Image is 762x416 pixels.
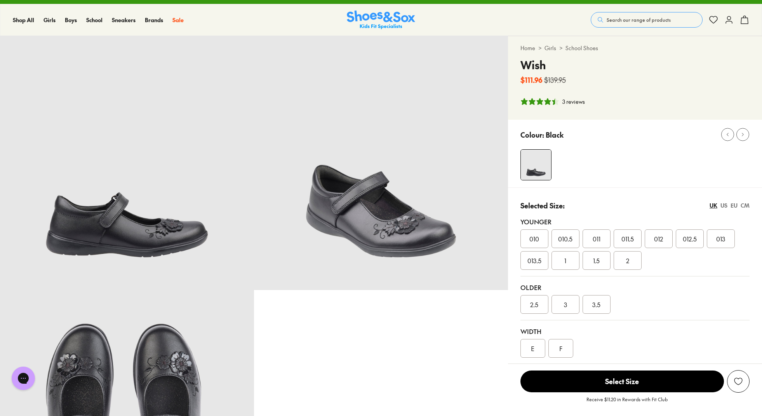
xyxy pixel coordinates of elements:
[741,201,750,210] div: CM
[710,201,717,210] div: UK
[586,396,668,410] p: Receive $11.20 in Rewards with Fit Club
[347,10,415,30] img: SNS_Logo_Responsive.svg
[520,129,544,140] p: Colour:
[520,370,724,393] button: Select Size
[521,150,551,180] img: 4-358033_1
[607,16,671,23] span: Search our range of products
[591,12,703,28] button: Search our range of products
[13,16,34,24] a: Shop All
[347,10,415,30] a: Shoes & Sox
[529,234,539,243] span: 010
[558,234,572,243] span: 010.5
[593,234,600,243] span: 011
[731,201,738,210] div: EU
[172,16,184,24] a: Sale
[716,234,725,243] span: 013
[520,327,750,336] div: Width
[727,370,750,393] button: Add to Wishlist
[43,16,56,24] a: Girls
[545,44,556,52] a: Girls
[520,200,565,211] p: Selected Size:
[520,98,585,106] button: 4.33 stars, 3 ratings
[564,256,566,265] span: 1
[548,339,573,358] div: F
[621,234,634,243] span: 011.5
[720,201,727,210] div: US
[86,16,103,24] a: School
[564,300,567,309] span: 3
[520,57,566,73] h4: Wish
[65,16,77,24] a: Boys
[546,129,564,140] p: Black
[520,44,535,52] a: Home
[565,44,598,52] a: School Shoes
[592,300,600,309] span: 3.5
[654,234,663,243] span: 012
[520,75,543,85] b: $111.96
[112,16,136,24] a: Sneakers
[626,256,629,265] span: 2
[254,36,508,290] img: 5-358034_1
[145,16,163,24] a: Brands
[530,300,538,309] span: 2.5
[527,256,541,265] span: 013.5
[520,44,750,52] div: > >
[520,339,545,358] div: E
[520,283,750,292] div: Older
[562,98,585,106] div: 3 reviews
[683,234,697,243] span: 012.5
[520,217,750,226] div: Younger
[8,364,39,393] iframe: Gorgias live chat messenger
[544,75,566,85] s: $139.95
[593,256,600,265] span: 1.5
